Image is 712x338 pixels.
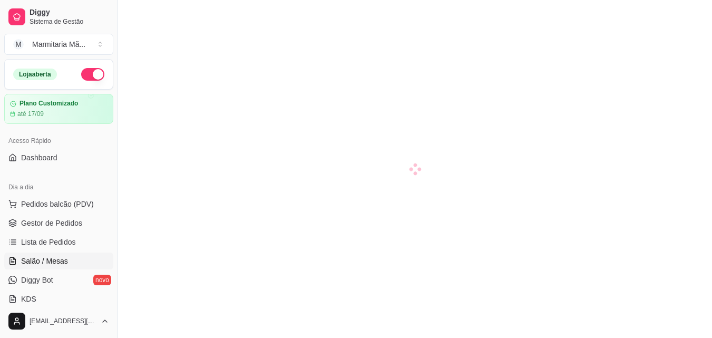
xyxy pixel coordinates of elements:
a: Lista de Pedidos [4,234,113,250]
article: até 17/09 [17,110,44,118]
button: [EMAIL_ADDRESS][DOMAIN_NAME] [4,308,113,334]
article: Plano Customizado [19,100,78,108]
span: [EMAIL_ADDRESS][DOMAIN_NAME] [30,317,96,325]
span: Salão / Mesas [21,256,68,266]
span: KDS [21,294,36,304]
a: KDS [4,291,113,307]
span: Lista de Pedidos [21,237,76,247]
span: Sistema de Gestão [30,17,109,26]
a: Salão / Mesas [4,253,113,269]
div: Acesso Rápido [4,132,113,149]
span: M [13,39,24,50]
a: DiggySistema de Gestão [4,4,113,30]
div: Marmitaria Mã ... [32,39,85,50]
div: Loja aberta [13,69,57,80]
span: Pedidos balcão (PDV) [21,199,94,209]
a: Dashboard [4,149,113,166]
span: Gestor de Pedidos [21,218,82,228]
button: Alterar Status [81,68,104,81]
button: Select a team [4,34,113,55]
span: Diggy [30,8,109,17]
a: Plano Customizadoaté 17/09 [4,94,113,124]
a: Gestor de Pedidos [4,215,113,231]
a: Diggy Botnovo [4,272,113,288]
div: Dia a dia [4,179,113,196]
span: Dashboard [21,152,57,163]
button: Pedidos balcão (PDV) [4,196,113,213]
span: Diggy Bot [21,275,53,285]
